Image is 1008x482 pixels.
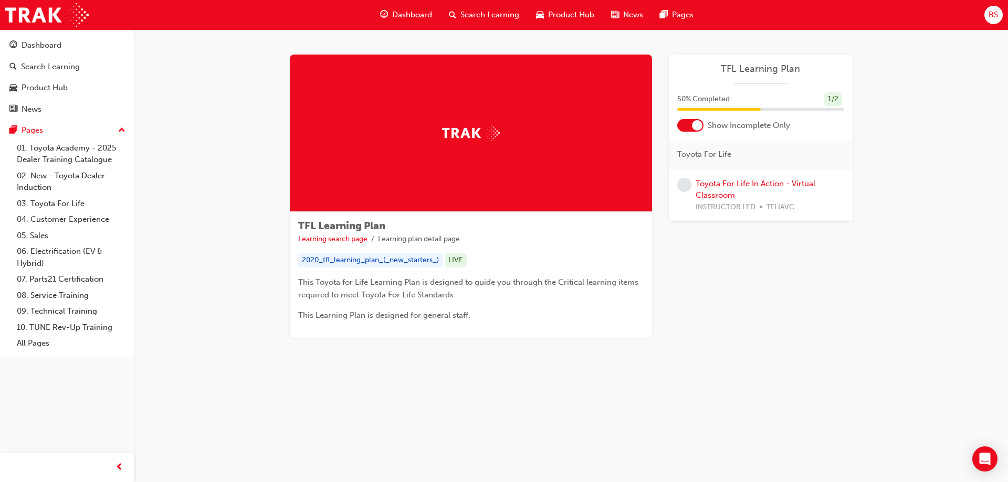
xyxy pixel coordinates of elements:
[21,61,80,73] div: Search Learning
[824,92,842,106] div: 1 / 2
[677,63,844,75] a: TFL Learning Plan
[696,201,755,213] span: INSTRUCTOR LED
[449,8,456,22] span: search-icon
[4,36,130,55] a: Dashboard
[13,335,130,351] a: All Pages
[4,34,130,121] button: DashboardSearch LearningProduct HubNews
[440,4,528,26] a: search-iconSearch Learning
[13,243,130,271] a: 06. Electrification (EV & Hybrid)
[13,303,130,319] a: 09. Technical Training
[660,8,668,22] span: pages-icon
[528,4,603,26] a: car-iconProduct Hub
[4,121,130,140] button: Pages
[708,120,790,132] span: Show Incomplete Only
[9,126,17,135] span: pages-icon
[677,148,731,160] span: Toyota For Life
[378,233,460,245] li: Learning plan detail page
[13,228,130,244] a: 05. Sales
[4,100,130,119] a: News
[13,271,130,287] a: 07. Parts21 Certification
[9,83,17,93] span: car-icon
[984,6,1003,24] button: BS
[22,124,43,136] div: Pages
[22,39,61,51] div: Dashboard
[766,201,794,213] span: TFLIAVC
[372,4,440,26] a: guage-iconDashboard
[548,9,594,21] span: Product Hub
[118,124,125,137] span: up-icon
[652,4,702,26] a: pages-iconPages
[13,168,130,196] a: 02. New - Toyota Dealer Induction
[672,9,694,21] span: Pages
[677,93,730,105] span: 50 % Completed
[298,253,443,267] div: 2020_tfl_learning_plan_(_new_starters_)
[611,8,619,22] span: news-icon
[623,9,643,21] span: News
[445,253,467,267] div: LIVE
[380,8,388,22] span: guage-icon
[5,3,89,27] img: Trak
[298,277,640,299] span: This Toyota for Life Learning Plan is designed to guide you through the Critical learning items r...
[9,62,17,72] span: search-icon
[13,211,130,228] a: 04. Customer Experience
[392,9,432,21] span: Dashboard
[115,461,123,474] span: prev-icon
[460,9,519,21] span: Search Learning
[972,446,997,472] div: Open Intercom Messenger
[442,125,500,141] img: Trak
[13,140,130,168] a: 01. Toyota Academy - 2025 Dealer Training Catalogue
[677,178,691,192] span: learningRecordVerb_NONE-icon
[13,287,130,304] a: 08. Service Training
[298,234,367,243] a: Learning search page
[603,4,652,26] a: news-iconNews
[298,220,385,232] span: TFL Learning Plan
[13,319,130,336] a: 10. TUNE Rev-Up Training
[989,9,998,21] span: BS
[13,196,130,212] a: 03. Toyota For Life
[298,310,470,320] span: This Learning Plan is designed for general staff.
[4,78,130,98] a: Product Hub
[696,179,815,200] a: Toyota For Life In Action - Virtual Classroom
[9,105,17,114] span: news-icon
[4,57,130,77] a: Search Learning
[9,41,17,50] span: guage-icon
[22,103,41,115] div: News
[22,82,68,94] div: Product Hub
[536,8,544,22] span: car-icon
